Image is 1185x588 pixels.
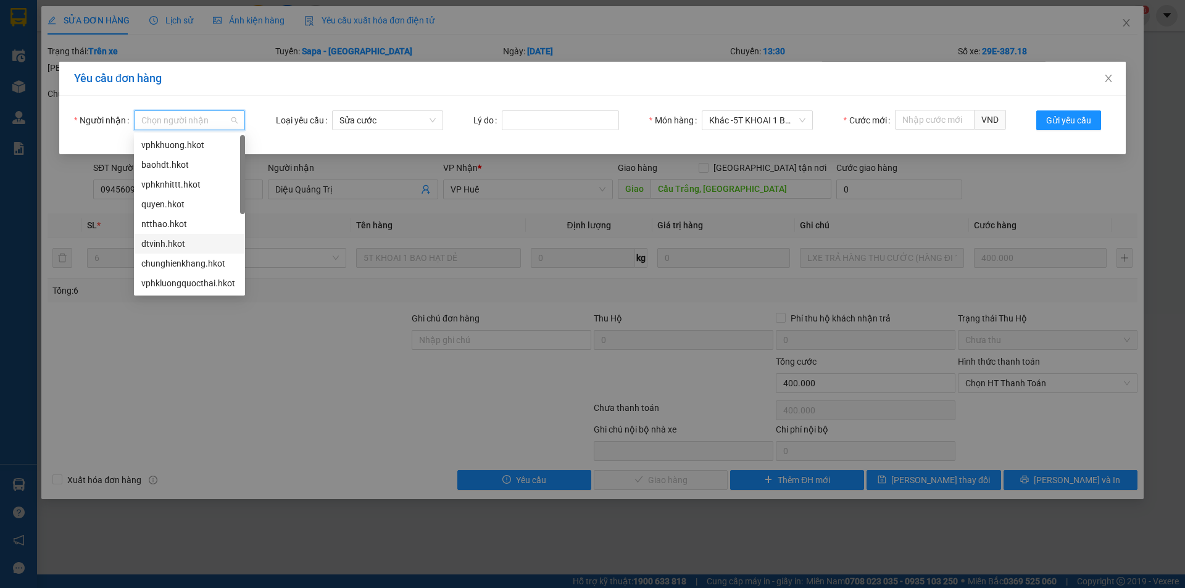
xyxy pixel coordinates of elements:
div: vphkhuong.hkot [141,138,238,152]
div: dtvinh.hkot [134,234,245,254]
div: Yêu cầu đơn hàng [74,72,1111,85]
div: vphkluongquocthai.hkot [141,276,238,290]
div: quyen.hkot [134,194,245,214]
span: Gửi yêu cầu [1046,114,1091,127]
label: Cước mới [843,110,894,130]
span: Sửa cước [339,111,436,130]
input: Lý do [502,110,619,130]
label: Lý do [473,110,502,130]
div: quyen.hkot [141,197,238,211]
div: vphknhittt.hkot [134,175,245,194]
button: Gửi yêu cầu [1036,110,1101,130]
div: ntthao.hkot [141,217,238,231]
input: Cước mới [895,110,975,130]
div: vphkluongquocthai.hkot [134,273,245,293]
label: Loại yêu cầu [276,110,332,130]
div: vphknhittt.hkot [141,178,238,191]
label: Người nhận [74,110,134,130]
span: close [1104,73,1113,83]
span: - 5T KHOAI 1 BAO HẠT DẺ [731,115,827,125]
div: baohdt.hkot [141,158,238,172]
div: ntthao.hkot [134,214,245,234]
div: dtvinh.hkot [141,237,238,251]
div: baohdt.hkot [134,155,245,175]
div: vphkhuong.hkot [134,135,245,155]
label: Món hàng [649,110,702,130]
button: Close [1091,62,1126,96]
div: chunghienkhang.hkot [134,254,245,273]
input: Người nhận [141,111,229,130]
span: VND [975,110,1006,130]
div: chunghienkhang.hkot [141,257,238,270]
span: Khác [709,111,805,130]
